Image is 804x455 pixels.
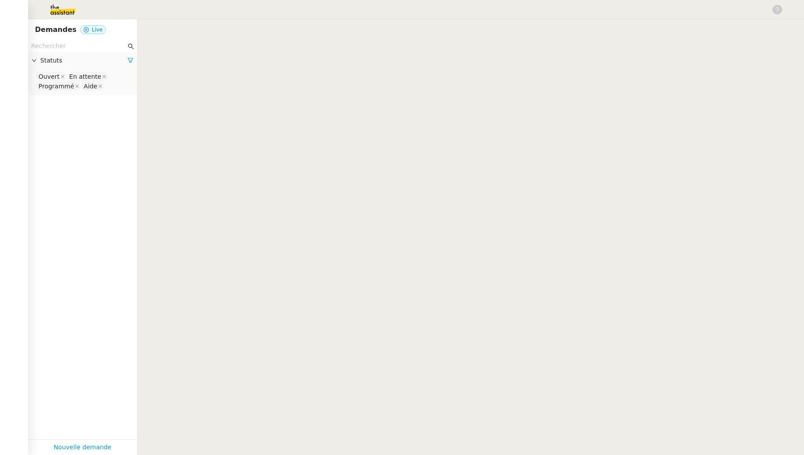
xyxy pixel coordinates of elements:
input: Rechercher [31,41,126,51]
span: Live [92,27,103,33]
nz-select-item: En attente [67,72,108,81]
span: Statuts [40,56,127,66]
nz-select-item: Aide [81,82,104,91]
nz-page-header-title: Demandes [35,24,77,36]
a: Nouvelle demande [54,442,112,452]
div: Programmé [39,82,74,90]
nz-select-item: Ouvert [36,72,66,81]
div: Statuts [28,52,137,69]
div: Ouvert [39,73,60,80]
div: Aide [84,82,97,90]
div: En attente [69,73,101,80]
nz-select-item: Programmé [36,82,81,91]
